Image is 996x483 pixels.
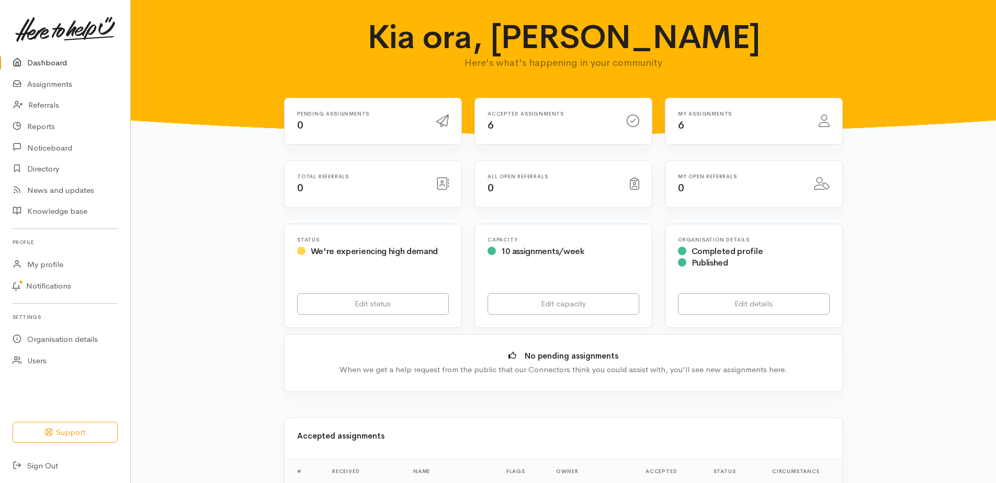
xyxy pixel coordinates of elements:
a: Edit status [297,293,449,315]
h6: Settings [13,310,118,324]
span: 0 [488,181,494,194]
h6: My assignments [678,111,806,117]
b: No pending assignments [525,351,618,361]
h1: Kia ora, [PERSON_NAME] [360,19,767,55]
span: 6 [488,119,494,132]
a: Edit capacity [488,293,639,315]
span: 0 [297,181,303,194]
span: Completed profile [692,246,763,257]
h6: Total referrals [297,174,424,179]
p: Here's what's happening in your community [360,55,767,70]
span: 0 [297,119,303,132]
h6: All open referrals [488,174,617,179]
button: Support [13,422,118,443]
h6: Pending assignments [297,111,424,117]
span: 0 [678,181,684,194]
a: Edit details [678,293,830,315]
h6: My open referrals [678,174,801,179]
span: 10 assignments/week [501,246,584,257]
div: When we get a help request from the public that our Connectors think you could assist with, you'l... [300,364,827,376]
h6: Organisation Details [678,237,830,243]
span: We're experiencing high demand [311,246,438,257]
h6: Capacity [488,237,639,243]
h6: Accepted assignments [488,111,614,117]
h6: Profile [13,235,118,249]
span: Published [692,257,728,268]
span: 6 [678,119,684,132]
b: Accepted assignments [297,431,384,441]
h6: Status [297,237,449,243]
